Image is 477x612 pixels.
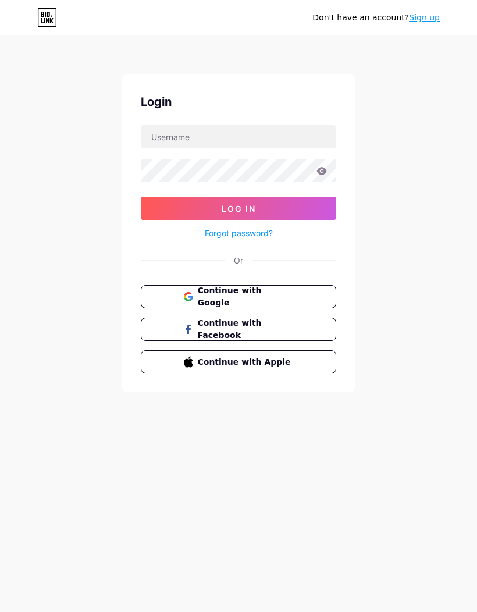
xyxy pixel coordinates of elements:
a: Sign up [409,13,440,22]
div: Login [141,93,336,111]
button: Log In [141,197,336,220]
span: Continue with Facebook [198,317,294,341]
span: Continue with Google [198,284,294,309]
div: Don't have an account? [312,12,440,24]
button: Continue with Apple [141,350,336,373]
span: Continue with Apple [198,356,294,368]
input: Username [141,125,336,148]
a: Forgot password? [205,227,273,239]
div: Or [234,254,243,266]
span: Log In [222,204,256,214]
button: Continue with Google [141,285,336,308]
button: Continue with Facebook [141,318,336,341]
